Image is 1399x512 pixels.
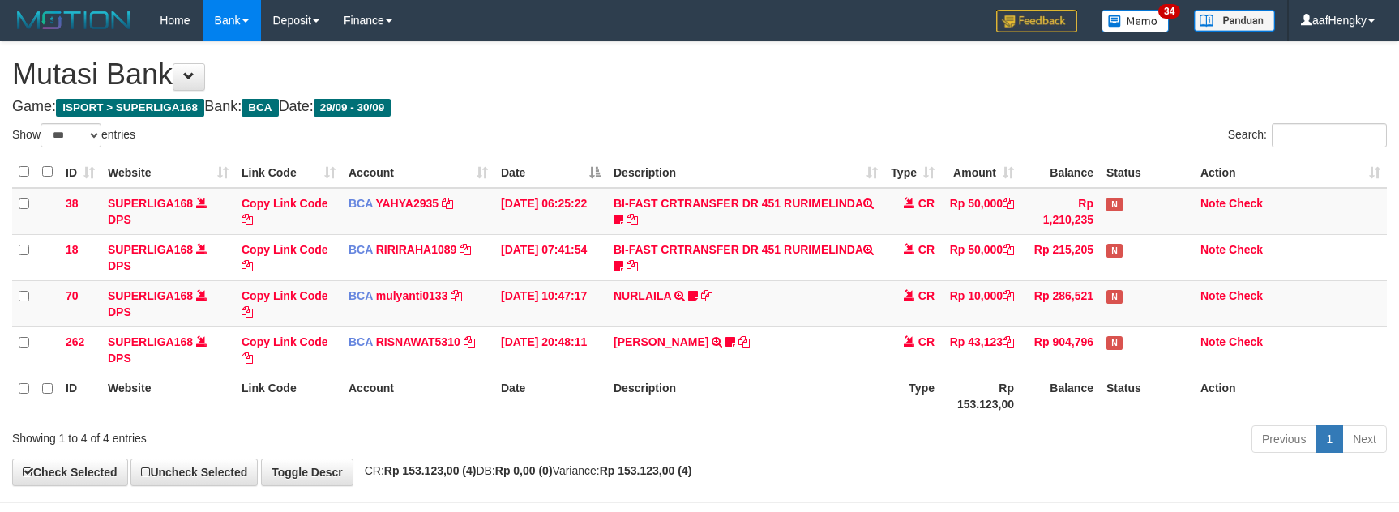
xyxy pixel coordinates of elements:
[1106,290,1123,304] span: Has Note
[941,326,1020,373] td: Rp 43,123
[12,8,135,32] img: MOTION_logo.png
[261,459,353,486] a: Toggle Descr
[1200,335,1226,348] a: Note
[607,373,884,419] th: Description
[12,424,571,446] div: Showing 1 to 4 of 4 entries
[108,243,193,256] a: SUPERLIGA168
[614,289,671,302] a: NURLAILA
[941,373,1020,419] th: Rp 153.123,00
[884,156,941,188] th: Type: activate to sort column ascending
[1106,336,1123,350] span: Has Note
[12,123,135,147] label: Show entries
[59,373,101,419] th: ID
[1003,243,1014,256] a: Copy Rp 50,000 to clipboard
[918,243,935,256] span: CR
[108,289,193,302] a: SUPERLIGA168
[1200,243,1226,256] a: Note
[1100,156,1194,188] th: Status
[242,197,328,226] a: Copy Link Code
[376,289,448,302] a: mulyanti0133
[1194,373,1387,419] th: Action
[918,335,935,348] span: CR
[1229,243,1263,256] a: Check
[1102,10,1170,32] img: Button%20Memo.svg
[242,335,328,365] a: Copy Link Code
[494,373,607,419] th: Date
[342,156,494,188] th: Account: activate to sort column ascending
[1251,425,1316,453] a: Previous
[941,280,1020,326] td: Rp 10,000
[1020,326,1100,373] td: Rp 904,796
[442,197,453,210] a: Copy YAHYA2935 to clipboard
[1194,156,1387,188] th: Action: activate to sort column ascending
[1194,10,1275,32] img: panduan.png
[66,243,79,256] span: 18
[1003,289,1014,302] a: Copy Rp 10,000 to clipboard
[66,335,84,348] span: 262
[494,280,607,326] td: [DATE] 10:47:17
[242,243,328,272] a: Copy Link Code
[101,188,235,235] td: DPS
[1020,156,1100,188] th: Balance
[1020,188,1100,235] td: Rp 1,210,235
[1158,4,1180,19] span: 34
[607,188,884,235] td: BI-FAST CRTRANSFER DR 451 RURIMELINDA
[1100,373,1194,419] th: Status
[101,234,235,280] td: DPS
[242,289,328,318] a: Copy Link Code
[375,197,439,210] a: YAHYA2935
[941,234,1020,280] td: Rp 50,000
[494,234,607,280] td: [DATE] 07:41:54
[1020,373,1100,419] th: Balance
[607,234,884,280] td: BI-FAST CRTRANSFER DR 451 RURIMELINDA
[918,197,935,210] span: CR
[460,243,471,256] a: Copy RIRIRAHA1089 to clipboard
[41,123,101,147] select: Showentries
[1272,123,1387,147] input: Search:
[12,58,1387,91] h1: Mutasi Bank
[494,326,607,373] td: [DATE] 20:48:11
[1229,335,1263,348] a: Check
[941,188,1020,235] td: Rp 50,000
[342,373,494,419] th: Account
[101,373,235,419] th: Website
[66,197,79,210] span: 38
[101,280,235,326] td: DPS
[349,197,373,210] span: BCA
[242,99,278,117] span: BCA
[357,464,692,477] span: CR: DB: Variance:
[1020,280,1100,326] td: Rp 286,521
[607,156,884,188] th: Description: activate to sort column ascending
[59,156,101,188] th: ID: activate to sort column ascending
[600,464,692,477] strong: Rp 153.123,00 (4)
[56,99,204,117] span: ISPORT > SUPERLIGA168
[376,243,457,256] a: RIRIRAHA1089
[108,335,193,348] a: SUPERLIGA168
[130,459,258,486] a: Uncheck Selected
[1200,197,1226,210] a: Note
[314,99,391,117] span: 29/09 - 30/09
[701,289,712,302] a: Copy NURLAILA to clipboard
[101,156,235,188] th: Website: activate to sort column ascending
[614,335,708,348] a: [PERSON_NAME]
[627,259,638,272] a: Copy BI-FAST CRTRANSFER DR 451 RURIMELINDA to clipboard
[101,326,235,373] td: DPS
[1316,425,1343,453] a: 1
[738,335,750,348] a: Copy YOSI EFENDI to clipboard
[108,197,193,210] a: SUPERLIGA168
[349,335,373,348] span: BCA
[1228,123,1387,147] label: Search:
[376,335,460,348] a: RISNAWAT5310
[66,289,79,302] span: 70
[941,156,1020,188] th: Amount: activate to sort column ascending
[494,156,607,188] th: Date: activate to sort column descending
[1020,234,1100,280] td: Rp 215,205
[12,99,1387,115] h4: Game: Bank: Date:
[884,373,941,419] th: Type
[451,289,462,302] a: Copy mulyanti0133 to clipboard
[1003,197,1014,210] a: Copy Rp 50,000 to clipboard
[1106,244,1123,258] span: Has Note
[918,289,935,302] span: CR
[1342,425,1387,453] a: Next
[1229,197,1263,210] a: Check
